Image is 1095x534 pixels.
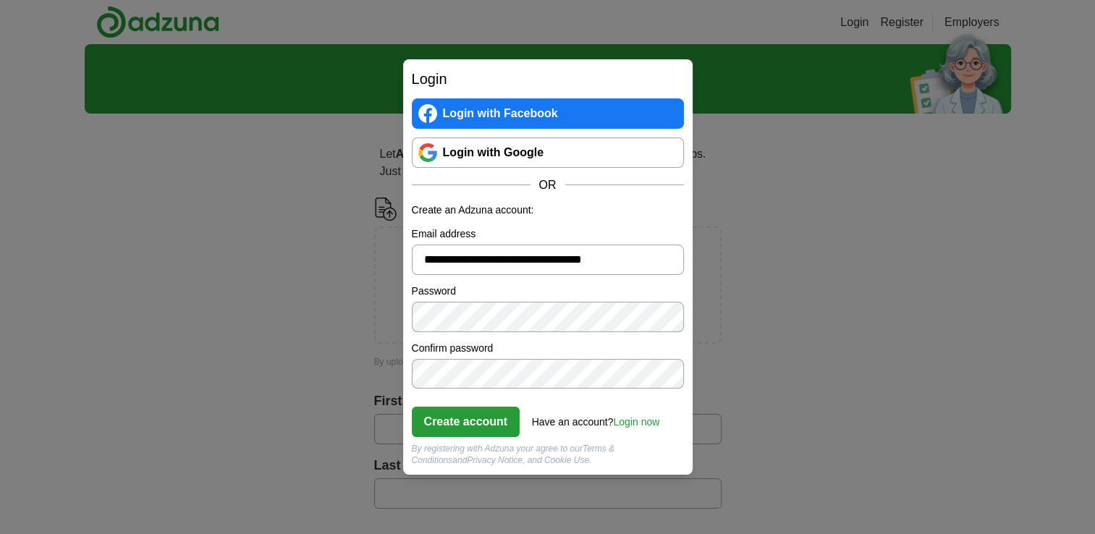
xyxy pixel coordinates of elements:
[412,137,684,168] a: Login with Google
[613,416,659,428] a: Login now
[530,177,565,194] span: OR
[412,341,684,356] label: Confirm password
[532,406,660,430] div: Have an account?
[412,443,684,466] div: By registering with Adzuna your agree to our and , and Cookie Use.
[412,98,684,129] a: Login with Facebook
[412,284,684,299] label: Password
[412,68,684,90] h2: Login
[412,226,684,242] label: Email address
[467,455,523,465] a: Privacy Notice
[412,444,615,465] a: Terms & Conditions
[412,203,684,218] p: Create an Adzuna account:
[412,407,520,437] button: Create account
